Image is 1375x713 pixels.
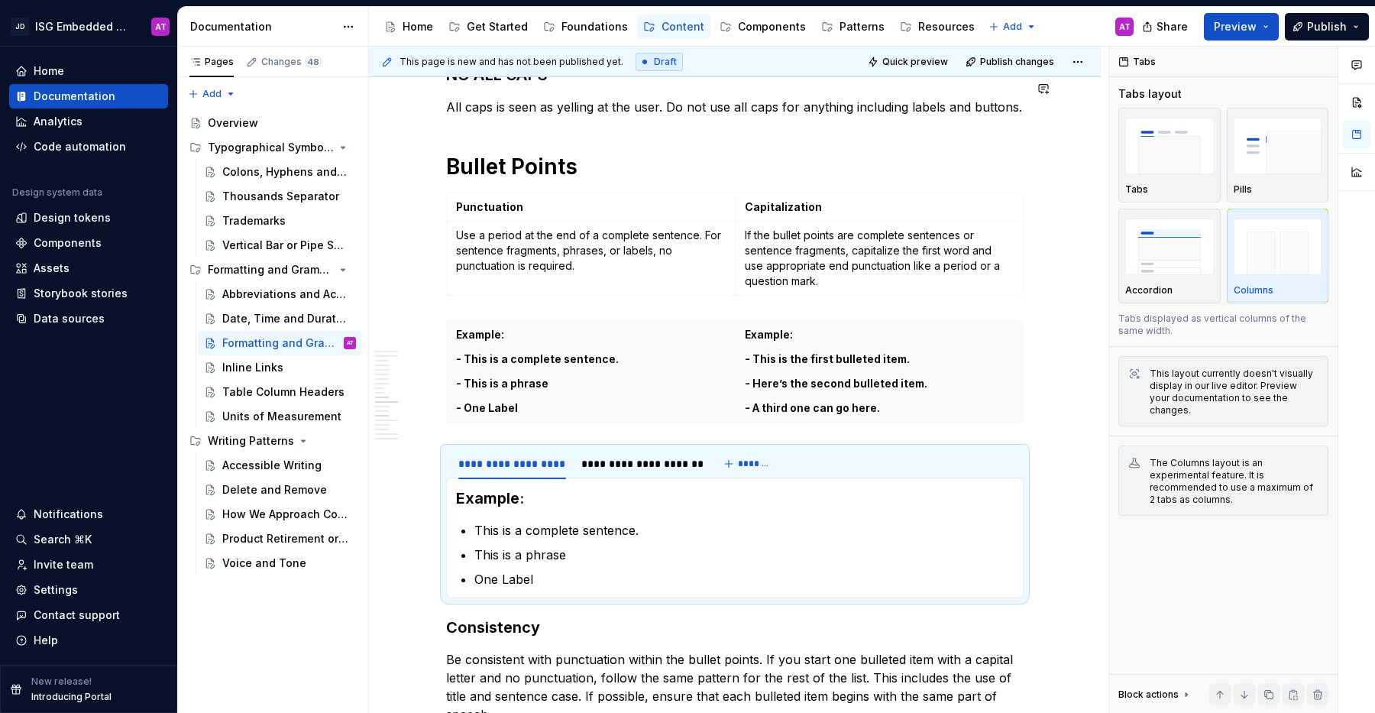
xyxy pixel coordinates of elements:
p: One Label [474,570,1014,588]
div: Analytics [34,114,82,129]
a: Components [9,231,168,255]
a: Data sources [9,306,168,331]
a: Delete and Remove [198,478,362,502]
p: Tabs displayed as vertical columns of the same width. [1118,313,1328,337]
div: Data sources [34,311,105,326]
div: Components [34,235,102,251]
button: Preview [1204,13,1279,41]
a: Patterns [815,15,891,39]
img: placeholder [1125,118,1214,173]
h3: Example: [456,488,1014,509]
div: Documentation [34,89,115,104]
div: Inline Links [222,360,283,375]
div: Overview [208,115,258,131]
div: Changes [261,56,322,68]
a: Get Started [442,15,534,39]
span: Publish changes [980,56,1054,68]
p: - This is a complete sentence. [456,352,726,367]
p: Use a period at the end of a complete sentence. For sentence fragments, phrases, or labels, no pu... [456,228,726,274]
div: Page tree [183,111,362,575]
span: Publish [1307,19,1347,34]
p: This is a complete sentence. [474,521,1014,540]
h1: Bullet Points [446,153,1024,180]
div: Typographical Symbols and Punctuation [183,135,362,160]
div: Block actions [1118,684,1192,705]
div: Abbreviations and Acronyms [222,287,348,302]
a: Vertical Bar or Pipe Symbol | [198,233,362,258]
button: Quick preview [863,51,955,73]
div: The Columns layout is an experimental feature. It is recommended to use a maximum of 2 tabs as co... [1150,457,1318,506]
button: placeholderPills [1227,108,1329,203]
div: Invite team [34,557,93,572]
div: How We Approach Content [222,507,348,522]
div: Patterns [840,19,885,34]
a: Units of Measurement [198,404,362,429]
button: Publish [1285,13,1369,41]
div: Block actions [1118,689,1179,701]
button: placeholderTabs [1118,108,1221,203]
div: Tabs layout [1118,86,1182,102]
button: placeholderColumns [1227,209,1329,303]
strong: Punctuation [456,200,523,213]
section-item: Punctuation Example [456,488,1014,588]
button: Share [1134,13,1198,41]
div: Home [403,19,433,34]
a: Inline Links [198,355,362,380]
a: Analytics [9,109,168,134]
a: Trademarks [198,209,362,233]
a: Assets [9,256,168,280]
span: Quick preview [882,56,948,68]
strong: Capitalization [745,200,822,213]
a: Date, Time and Duration [198,306,362,331]
div: JD [11,18,29,36]
p: - Here’s the second bulleted item. [745,376,1014,391]
div: Colons, Hyphens and Dashes [222,164,348,180]
a: Content [637,15,710,39]
div: Assets [34,261,70,276]
p: Tabs [1125,183,1148,196]
p: New release! [31,676,92,688]
p: - One Label [456,400,726,416]
div: Voice and Tone [222,556,306,571]
button: JDISG Embedded Design SystemAT [3,10,174,43]
button: Contact support [9,603,168,627]
div: Storybook stories [34,286,128,301]
div: Delete and Remove [222,482,327,497]
p: Pills [1234,183,1252,196]
button: Help [9,628,168,653]
div: Code automation [34,139,126,154]
div: Accessible Writing [222,458,322,473]
div: Formatting and Grammar [183,258,362,282]
div: AT [347,335,354,351]
a: Components [713,15,812,39]
div: Formatting and Grammar [222,335,341,351]
a: Resources [894,15,981,39]
div: Thousands Separator [222,189,339,204]
a: Home [9,59,168,83]
p: Introducing Portal [31,691,112,703]
span: Preview [1214,19,1257,34]
div: Notifications [34,507,103,522]
div: Date, Time and Duration [222,311,348,326]
p: If the bullet points are complete sentences or sentence fragments, capitalize the first word and ... [745,228,1014,289]
div: This layout currently doesn't visually display in our live editor. Preview your documentation to ... [1150,368,1318,416]
div: Design system data [12,186,102,199]
span: Draft [654,56,677,68]
a: Foundations [537,15,634,39]
p: This is a phrase [474,546,1014,564]
img: placeholder [1125,219,1214,274]
strong: Example: [745,328,793,341]
div: Foundations [561,19,628,34]
a: Documentation [9,84,168,109]
div: Pages [189,56,234,68]
div: Vertical Bar or Pipe Symbol | [222,238,348,253]
p: All caps is seen as yelling at the user. Do not use all caps for anything including labels and bu... [446,98,1024,116]
p: - This is a phrase [456,376,726,391]
div: Help [34,633,58,648]
img: placeholder [1234,118,1322,173]
div: Formatting and Grammar [208,262,334,277]
span: 48 [305,56,322,68]
div: Design tokens [34,210,111,225]
a: Code automation [9,134,168,159]
img: placeholder [1234,219,1322,274]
